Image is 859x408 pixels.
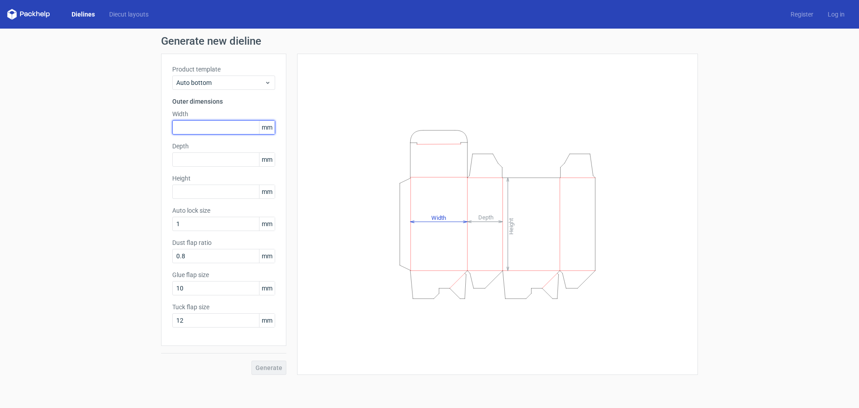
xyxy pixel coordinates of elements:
[259,121,275,134] span: mm
[259,217,275,231] span: mm
[172,206,275,215] label: Auto lock size
[259,249,275,263] span: mm
[478,214,493,221] tspan: Depth
[172,97,275,106] h3: Outer dimensions
[431,214,446,221] tspan: Width
[172,174,275,183] label: Height
[172,270,275,279] label: Glue flap size
[176,78,264,87] span: Auto bottom
[259,185,275,198] span: mm
[172,65,275,74] label: Product template
[64,10,102,19] a: Dielines
[259,153,275,166] span: mm
[821,10,852,19] a: Log in
[172,142,275,151] label: Depth
[508,218,515,234] tspan: Height
[172,303,275,311] label: Tuck flap size
[783,10,821,19] a: Register
[259,282,275,295] span: mm
[172,238,275,247] label: Dust flap ratio
[172,109,275,118] label: Width
[102,10,156,19] a: Diecut layouts
[259,314,275,327] span: mm
[161,36,698,46] h1: Generate new dieline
